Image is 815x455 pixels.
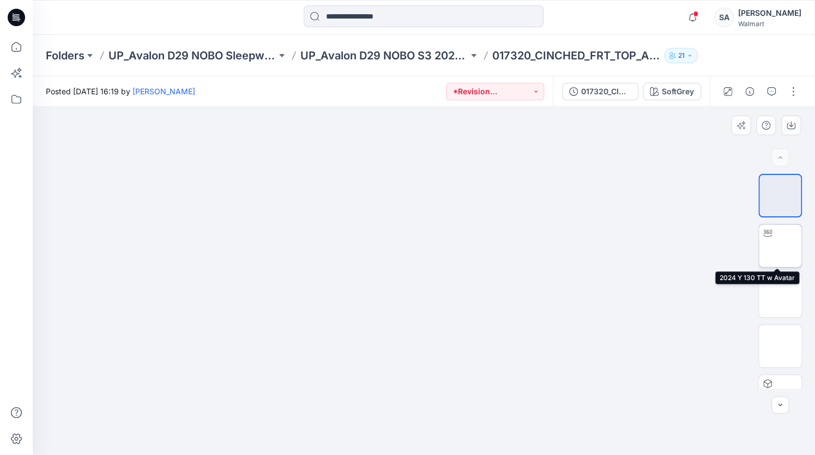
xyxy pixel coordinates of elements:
div: [PERSON_NAME] [738,7,801,20]
a: UP_Avalon D29 NOBO S3 2027 Sleepwear [300,48,468,63]
p: 21 [678,50,684,62]
a: UP_Avalon D29 NOBO Sleepwear [108,48,276,63]
button: 017320_CINCHED_FRT_TOP_AND_SHORT_SLEEP_SET [562,83,638,100]
div: SA [714,8,734,27]
div: 017320_CINCHED_FRT_TOP_AND_SHORT_SLEEP_SET [581,86,631,98]
div: Walmart [738,20,801,28]
p: 017320_CINCHED_FRT_TOP_AND_SHORT_SLEEP_SET [492,48,660,63]
button: 21 [664,48,698,63]
div: SoftGrey [662,86,694,98]
button: SoftGrey [643,83,701,100]
a: Folders [46,48,84,63]
button: Details [741,83,758,100]
span: Posted [DATE] 16:19 by [46,86,195,97]
a: [PERSON_NAME] [132,87,195,96]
